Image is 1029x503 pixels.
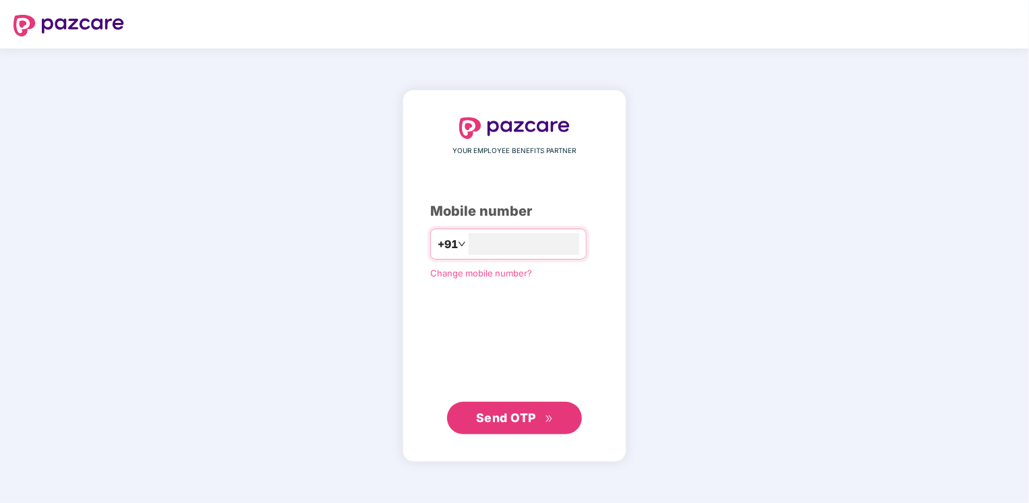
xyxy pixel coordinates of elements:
[438,236,458,253] span: +91
[430,201,599,222] div: Mobile number
[453,146,577,156] span: YOUR EMPLOYEE BENEFITS PARTNER
[545,415,554,423] span: double-right
[459,117,570,139] img: logo
[447,402,582,434] button: Send OTPdouble-right
[13,15,124,36] img: logo
[476,411,536,425] span: Send OTP
[458,240,466,248] span: down
[430,268,532,278] a: Change mobile number?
